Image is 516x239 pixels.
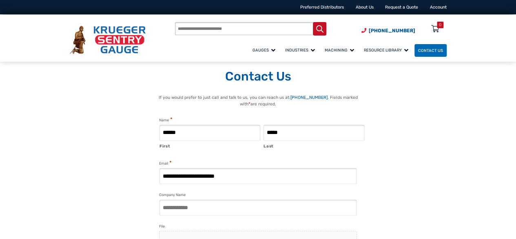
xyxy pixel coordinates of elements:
a: Machining [321,43,360,57]
span: Contact Us [418,48,443,53]
div: 0 [439,22,441,28]
img: Krueger Sentry Gauge [70,26,146,54]
h1: Contact Us [70,69,447,85]
a: Request a Quote [385,4,418,10]
a: Contact Us [414,44,447,57]
label: Email [159,160,172,167]
legend: Name [159,116,173,123]
span: Gauges [252,48,275,52]
p: If you would prefer to just call and talk to us, you can reach us at: . Fields marked with are re... [151,94,365,107]
span: Machining [325,48,354,52]
label: Last [264,141,365,150]
label: File [159,223,165,230]
a: About Us [356,4,374,10]
a: Gauges [249,43,281,57]
a: Industries [281,43,321,57]
a: Resource Library [360,43,414,57]
label: Company Name [159,192,186,198]
a: Account [430,4,447,10]
a: Phone Number (920) 434-8860 [361,27,415,34]
span: [PHONE_NUMBER] [369,28,415,34]
span: Resource Library [364,48,408,52]
label: First [159,141,261,150]
a: [PHONE_NUMBER] [290,95,328,100]
a: Preferred Distributors [300,4,344,10]
span: Industries [285,48,315,52]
